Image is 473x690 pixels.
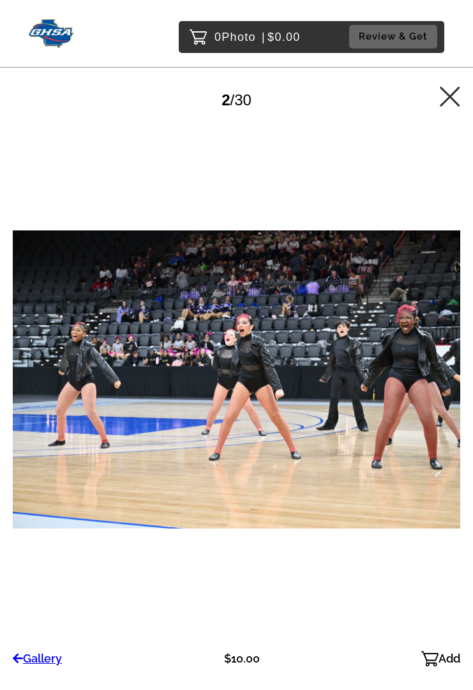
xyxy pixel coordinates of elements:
img: Snapphound Logo [29,19,74,48]
span: 30 [234,91,252,109]
div: / [221,86,252,114]
p: Add [439,649,460,669]
a: Review & Get [349,25,441,49]
span: | [262,31,266,43]
p: $10.00 [224,649,260,669]
button: Review & Get [349,25,437,49]
span: 2 [221,91,230,109]
p: 0 $0.00 [214,27,301,47]
span: Photo [221,27,256,47]
a: Gallery [13,649,62,669]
